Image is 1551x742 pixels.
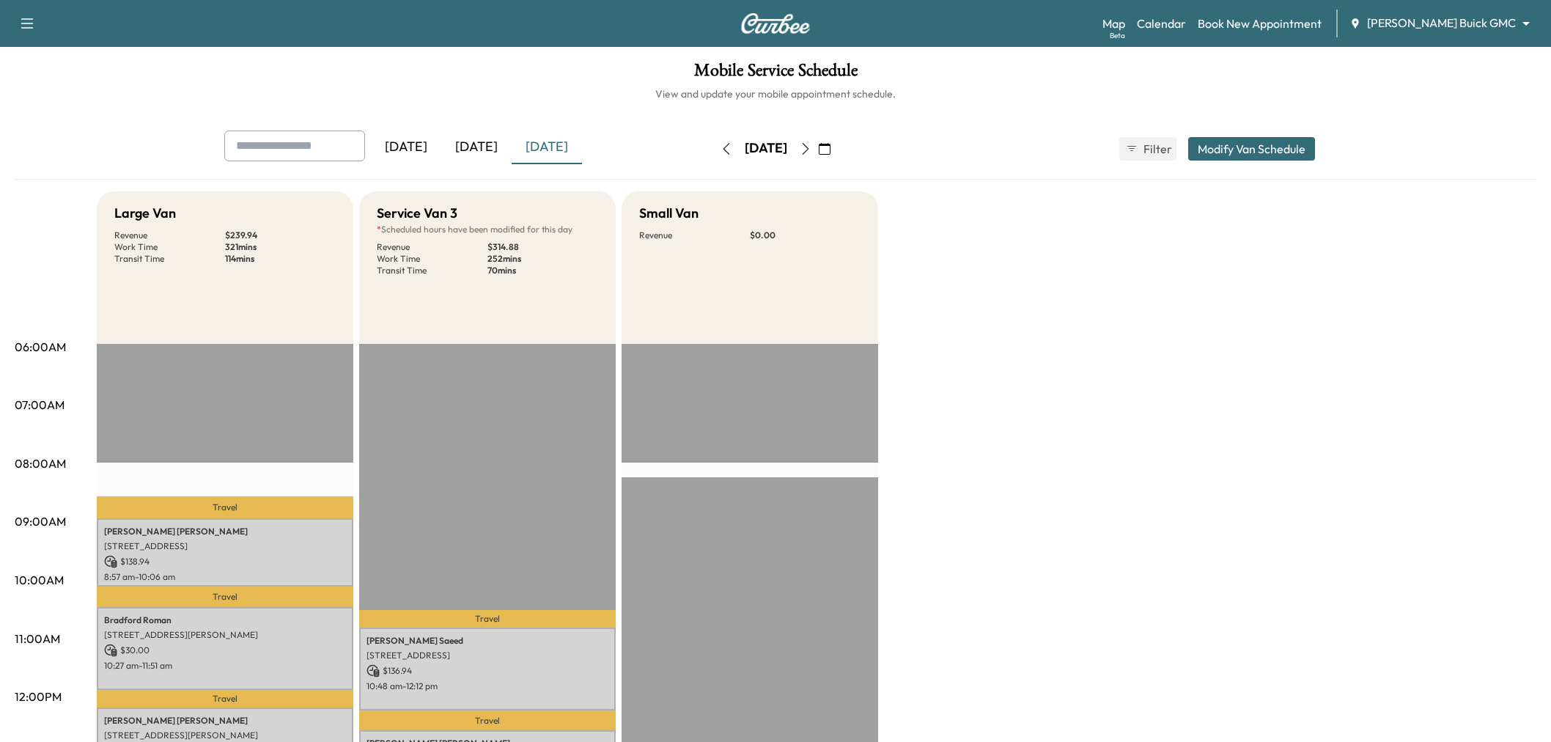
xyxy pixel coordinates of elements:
[114,253,225,265] p: Transit Time
[104,715,346,727] p: [PERSON_NAME] [PERSON_NAME]
[97,496,353,518] p: Travel
[371,131,441,164] div: [DATE]
[15,62,1536,87] h1: Mobile Service Schedule
[104,540,346,552] p: [STREET_ADDRESS]
[377,203,457,224] h5: Service Van 3
[104,571,346,583] p: 8:57 am - 10:06 am
[15,87,1536,101] h6: View and update your mobile appointment schedule.
[225,229,336,241] p: $ 239.94
[104,660,346,672] p: 10:27 am - 11:51 am
[1102,15,1125,32] a: MapBeta
[639,203,699,224] h5: Small Van
[104,629,346,641] p: [STREET_ADDRESS][PERSON_NAME]
[15,396,65,414] p: 07:00AM
[366,650,608,661] p: [STREET_ADDRESS]
[104,614,346,626] p: Bradford Roman
[114,241,225,253] p: Work Time
[225,241,336,253] p: 321 mins
[1110,30,1125,41] div: Beta
[359,710,616,730] p: Travel
[377,224,598,235] p: Scheduled hours have been modified for this day
[366,664,608,677] p: $ 136.94
[97,690,353,708] p: Travel
[377,253,487,265] p: Work Time
[1198,15,1322,32] a: Book New Appointment
[377,265,487,276] p: Transit Time
[1137,15,1186,32] a: Calendar
[104,644,346,657] p: $ 30.00
[1143,140,1170,158] span: Filter
[1188,137,1315,161] button: Modify Van Schedule
[97,587,353,607] p: Travel
[366,635,608,647] p: [PERSON_NAME] Saeed
[441,131,512,164] div: [DATE]
[359,610,616,628] p: Travel
[114,203,176,224] h5: Large Van
[15,513,66,530] p: 09:00AM
[366,680,608,692] p: 10:48 am - 12:12 pm
[745,139,787,158] div: [DATE]
[15,571,64,589] p: 10:00AM
[377,241,487,253] p: Revenue
[740,13,811,34] img: Curbee Logo
[15,630,60,647] p: 11:00AM
[487,241,598,253] p: $ 314.88
[15,455,66,472] p: 08:00AM
[750,229,861,241] p: $ 0.00
[487,265,598,276] p: 70 mins
[104,555,346,568] p: $ 138.94
[104,730,346,741] p: [STREET_ADDRESS][PERSON_NAME]
[225,253,336,265] p: 114 mins
[512,131,582,164] div: [DATE]
[1119,137,1176,161] button: Filter
[487,253,598,265] p: 252 mins
[639,229,750,241] p: Revenue
[15,688,62,705] p: 12:00PM
[1367,15,1516,32] span: [PERSON_NAME] Buick GMC
[104,526,346,537] p: [PERSON_NAME] [PERSON_NAME]
[15,338,66,356] p: 06:00AM
[114,229,225,241] p: Revenue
